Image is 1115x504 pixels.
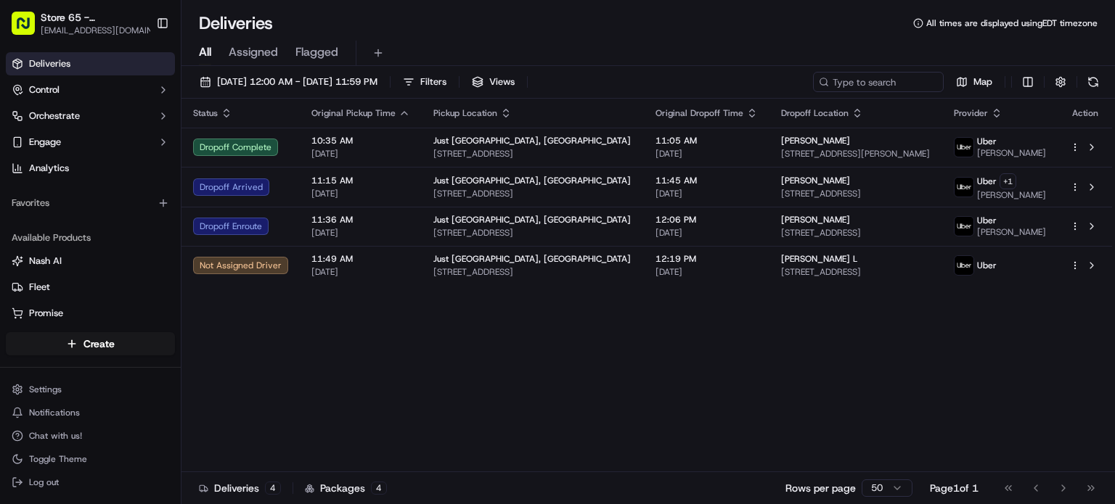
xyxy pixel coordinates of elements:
span: Klarizel Pensader [45,263,120,275]
button: Log out [6,472,175,492]
span: [STREET_ADDRESS] [781,266,931,278]
img: uber-new-logo.jpeg [955,178,973,197]
span: Views [489,75,515,88]
img: uber-new-logo.jpeg [955,256,973,275]
span: Assigned [229,44,278,61]
div: Action [1070,107,1100,119]
span: [DATE] [655,148,758,160]
span: Analytics [29,162,69,175]
img: 1736555255976-a54dd68f-1ca7-489b-9aae-adbdc363a1c4 [29,225,41,236]
span: Filters [420,75,446,88]
div: Deliveries [199,481,281,495]
span: Original Dropoff Time [655,107,743,119]
span: Just [GEOGRAPHIC_DATA], [GEOGRAPHIC_DATA] [433,214,631,226]
div: Start new chat [65,138,238,152]
button: Promise [6,302,175,325]
span: [STREET_ADDRESS][PERSON_NAME] [781,148,931,160]
span: Orchestrate [29,110,80,123]
span: Uber [977,215,997,226]
div: Favorites [6,191,175,215]
span: [STREET_ADDRESS] [433,188,632,199]
p: Rows per page [785,481,856,495]
span: All [199,44,211,61]
span: API Documentation [137,323,233,338]
span: [DATE] [655,227,758,239]
div: 📗 [15,325,26,336]
img: Liam S. [15,210,38,234]
span: Notifications [29,407,80,418]
button: [EMAIL_ADDRESS][DOMAIN_NAME] [41,25,159,36]
button: Store 65 - [GEOGRAPHIC_DATA], [GEOGRAPHIC_DATA] (Just Salad) [41,10,143,25]
span: Chat with us! [29,430,82,442]
button: Notifications [6,402,175,423]
span: [DATE] [311,188,410,199]
span: [DATE] [128,224,158,236]
img: 5e9a9d7314ff4150bce227a61376b483.jpg [30,138,57,164]
span: [PERSON_NAME] [781,214,850,226]
span: [PERSON_NAME] [781,175,850,186]
span: Flagged [295,44,338,61]
span: 11:49 AM [311,253,410,265]
span: Uber [977,175,997,187]
span: Just [GEOGRAPHIC_DATA], [GEOGRAPHIC_DATA] [433,135,631,146]
span: [DATE] [311,148,410,160]
button: Refresh [1083,72,1103,92]
button: Map [949,72,999,92]
span: Engage [29,136,61,149]
button: Start new chat [247,142,264,160]
span: [DATE] [655,266,758,278]
span: • [121,224,126,236]
span: Dropoff Location [781,107,849,119]
h1: Deliveries [199,12,273,35]
span: Toggle Theme [29,453,87,465]
span: Knowledge Base [29,323,111,338]
span: Uber [977,136,997,147]
span: [STREET_ADDRESS] [433,148,632,160]
div: Page 1 of 1 [930,481,979,495]
button: Toggle Theme [6,449,175,469]
button: Settings [6,379,175,400]
span: 12:06 PM [655,214,758,226]
span: [DATE] [311,266,410,278]
button: Nash AI [6,249,175,273]
a: Deliveries [6,52,175,75]
span: Just [GEOGRAPHIC_DATA], [GEOGRAPHIC_DATA] [433,253,631,265]
div: 4 [265,482,281,495]
span: [PERSON_NAME] [977,189,1046,201]
img: Klarizel Pensader [15,249,38,273]
span: Control [29,83,60,96]
span: 11:36 AM [311,214,410,226]
span: Map [973,75,992,88]
span: • [123,263,128,275]
span: Original Pickup Time [311,107,396,119]
span: 12:19 PM [655,253,758,265]
span: Promise [29,307,63,320]
button: See all [225,185,264,202]
span: Pylon [144,359,176,370]
span: [DATE] [655,188,758,199]
span: [PERSON_NAME] L [781,253,857,265]
span: [DATE] [131,263,160,275]
div: 4 [371,482,387,495]
div: Available Products [6,226,175,249]
img: 1736555255976-a54dd68f-1ca7-489b-9aae-adbdc363a1c4 [29,264,41,276]
a: Nash AI [12,255,169,268]
img: uber-new-logo.jpeg [955,138,973,157]
span: [STREET_ADDRESS] [781,188,931,199]
p: Welcome 👋 [15,57,264,80]
span: All times are displayed using EDT timezone [926,17,1098,29]
img: Nash [15,14,44,43]
div: Past conversations [15,188,97,199]
button: [DATE] 12:00 AM - [DATE] 11:59 PM [193,72,384,92]
span: 11:05 AM [655,135,758,146]
span: Fleet [29,281,50,294]
span: Uber [977,260,997,271]
div: 💻 [123,325,134,336]
span: Pickup Location [433,107,497,119]
button: Create [6,332,175,355]
button: Chat with us! [6,426,175,446]
span: Nash AI [29,255,62,268]
img: uber-new-logo.jpeg [955,217,973,236]
span: 11:15 AM [311,175,410,186]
